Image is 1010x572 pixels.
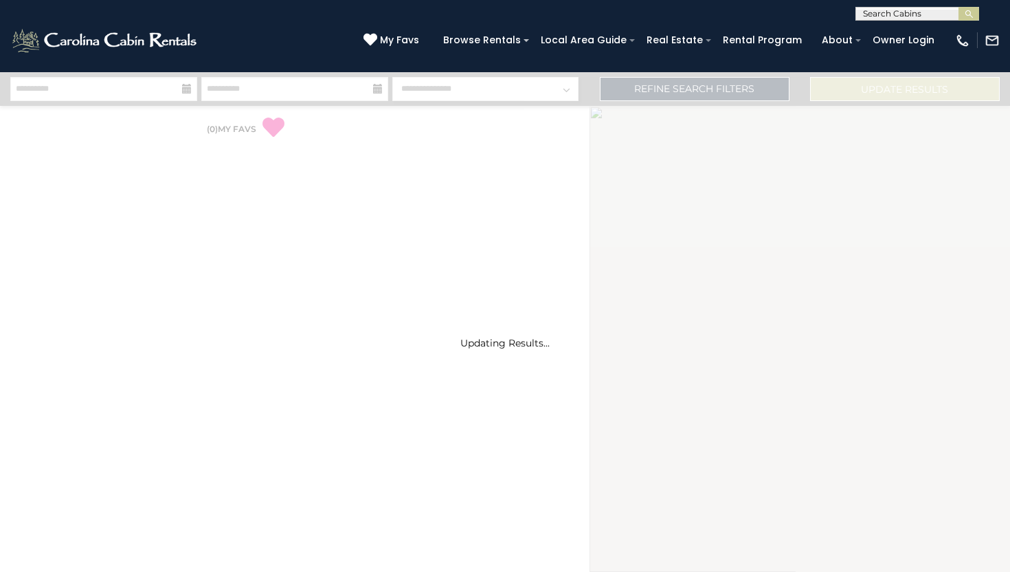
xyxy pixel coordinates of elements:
[985,33,1000,48] img: mail-regular-white.png
[815,30,860,51] a: About
[716,30,809,51] a: Rental Program
[955,33,970,48] img: phone-regular-white.png
[363,33,423,48] a: My Favs
[436,30,528,51] a: Browse Rentals
[640,30,710,51] a: Real Estate
[10,27,201,54] img: White-1-2.png
[866,30,941,51] a: Owner Login
[534,30,633,51] a: Local Area Guide
[380,33,419,47] span: My Favs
